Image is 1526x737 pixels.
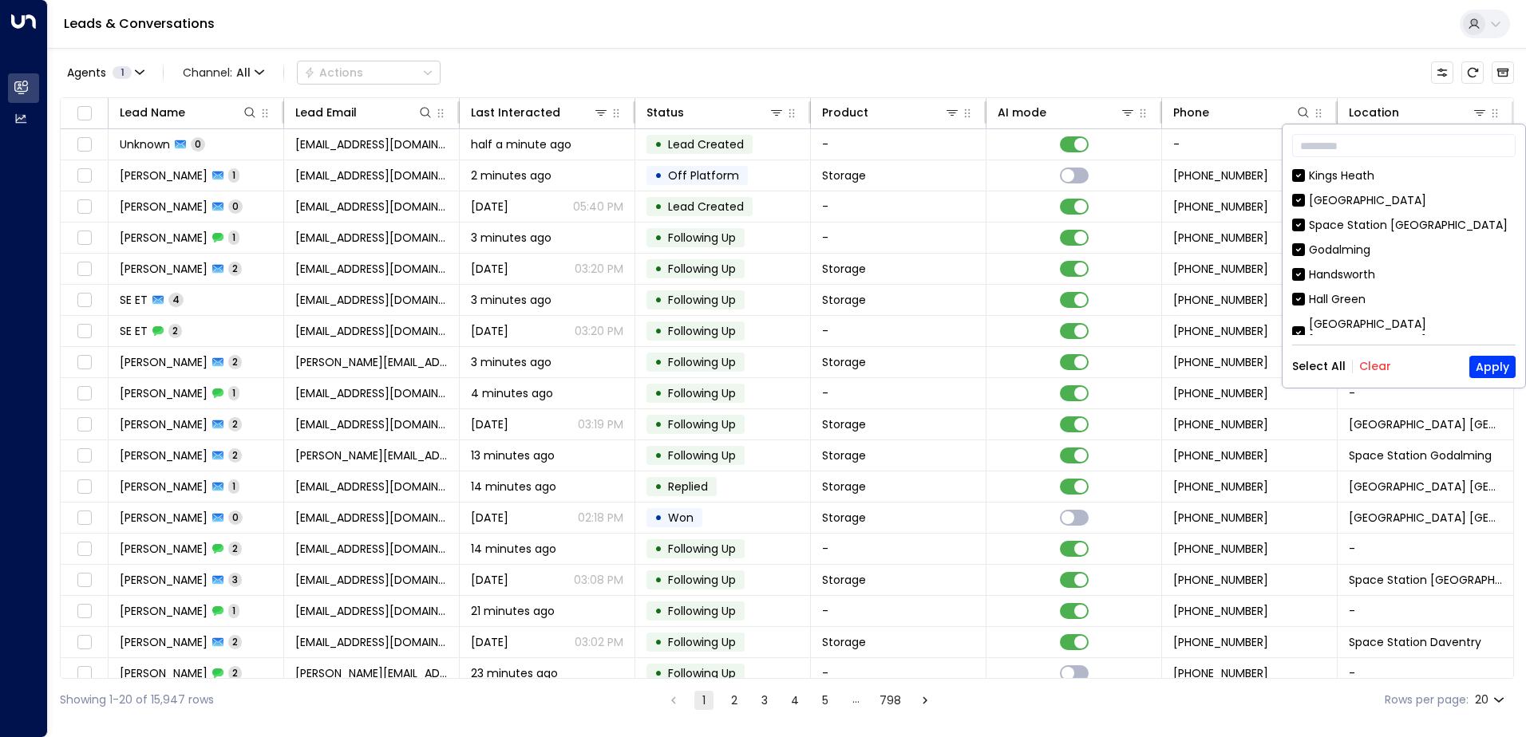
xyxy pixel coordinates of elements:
[74,290,94,310] span: Toggle select row
[1431,61,1453,84] button: Customize
[1309,192,1426,209] div: [GEOGRAPHIC_DATA]
[295,199,448,215] span: jacky_whale@yahoo.com
[654,224,662,251] div: •
[654,629,662,656] div: •
[120,416,208,432] span: Macy Ellis
[668,323,736,339] span: Following Up
[74,259,94,279] span: Toggle select row
[654,473,662,500] div: •
[471,199,508,215] span: Yesterday
[646,103,785,122] div: Status
[120,572,208,588] span: Darren Jones
[811,534,986,564] td: -
[120,103,258,122] div: Lead Name
[74,384,94,404] span: Toggle select row
[471,167,551,183] span: 2 minutes ago
[1173,479,1268,495] span: +447804318055
[74,477,94,497] span: Toggle select row
[1338,596,1513,626] td: -
[1349,634,1481,650] span: Space Station Daventry
[120,510,208,526] span: Nehal Hussain
[1349,103,1488,122] div: Location
[120,479,208,495] span: Nehal Hussain
[228,417,242,431] span: 2
[295,479,448,495] span: omnicouk1@gmail.com
[295,603,448,619] span: justinchatwin555@gmail.com
[575,634,623,650] p: 03:02 PM
[297,61,441,85] div: Button group with a nested menu
[176,61,271,84] button: Channel:All
[755,691,774,710] button: Go to page 3
[74,446,94,466] span: Toggle select row
[74,197,94,217] span: Toggle select row
[915,691,935,710] button: Go to next page
[668,634,736,650] span: Following Up
[1349,447,1492,463] span: Space Station Godalming
[725,691,744,710] button: Go to page 2
[1173,510,1268,526] span: +447804318055
[60,61,150,84] button: Agents1
[74,104,94,124] span: Toggle select all
[1385,692,1469,708] label: Rows per page:
[471,416,508,432] span: Yesterday
[1173,603,1268,619] span: +447572996095
[295,510,448,526] span: omnicouk1@gmail.com
[304,65,363,80] div: Actions
[1309,316,1516,349] div: [GEOGRAPHIC_DATA] [GEOGRAPHIC_DATA]
[811,378,986,408] td: -
[1162,129,1338,160] td: -
[822,103,868,122] div: Product
[1475,688,1508,711] div: 20
[654,442,662,469] div: •
[228,479,239,493] span: 1
[120,292,148,308] span: SE ET
[471,354,551,370] span: 3 minutes ago
[295,541,448,557] span: jonesy@gmail.com
[74,570,94,590] span: Toggle select row
[654,317,662,345] div: •
[295,416,448,432] span: macylellis@yahoo.com
[1173,447,1268,463] span: +447825083313
[785,691,805,710] button: Go to page 4
[471,385,553,401] span: 4 minutes ago
[663,690,935,710] nav: pagination navigation
[471,634,508,650] span: Yesterday
[1338,658,1513,688] td: -
[816,691,835,710] button: Go to page 5
[471,292,551,308] span: 3 minutes ago
[295,634,448,650] span: justinchatwin555@gmail.com
[1309,217,1508,234] div: Space Station [GEOGRAPHIC_DATA]
[822,103,960,122] div: Product
[120,634,208,650] span: Justin Chatwin
[654,193,662,220] div: •
[471,447,555,463] span: 13 minutes ago
[60,692,214,708] div: Showing 1-20 of 15,947 rows
[646,103,684,122] div: Status
[74,601,94,621] span: Toggle select row
[573,199,623,215] p: 05:40 PM
[668,541,736,557] span: Following Up
[811,129,986,160] td: -
[120,103,185,122] div: Lead Name
[574,572,623,588] p: 03:08 PM
[471,572,508,588] span: Oct 13, 2025
[668,510,694,526] span: Won
[668,199,744,215] span: Lead Created
[297,61,441,85] button: Actions
[822,416,866,432] span: Storage
[998,103,1046,122] div: AI mode
[811,223,986,253] td: -
[876,691,904,710] button: Go to page 798
[120,323,148,339] span: SE ET
[1461,61,1484,84] span: Refresh
[578,510,623,526] p: 02:18 PM
[1173,416,1268,432] span: +447943826131
[1292,217,1516,234] div: Space Station [GEOGRAPHIC_DATA]
[654,162,662,189] div: •
[998,103,1136,122] div: AI mode
[654,131,662,158] div: •
[822,354,866,370] span: Storage
[1349,103,1399,122] div: Location
[654,286,662,313] div: •
[228,355,242,368] span: 2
